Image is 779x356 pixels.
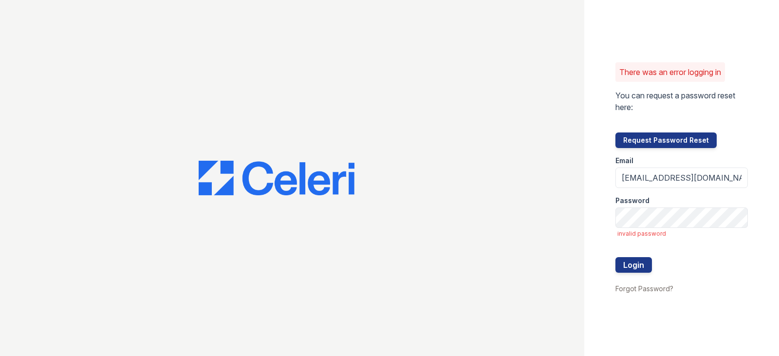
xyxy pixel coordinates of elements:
span: invalid password [617,230,748,238]
p: You can request a password reset here: [615,90,748,113]
img: CE_Logo_Blue-a8612792a0a2168367f1c8372b55b34899dd931a85d93a1a3d3e32e68fde9ad4.png [199,161,354,196]
a: Forgot Password? [615,284,673,293]
label: Password [615,196,649,206]
p: There was an error logging in [619,66,721,78]
button: Request Password Reset [615,132,717,148]
button: Login [615,257,652,273]
label: Email [615,156,633,166]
